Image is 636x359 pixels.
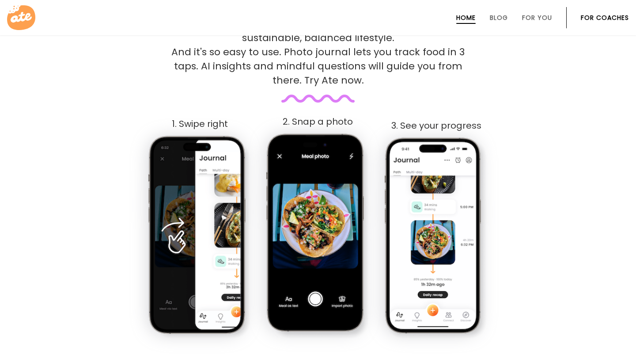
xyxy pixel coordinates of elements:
img: App screenshot [265,132,370,340]
img: App screenshot [148,134,252,340]
a: Home [456,14,476,21]
a: For You [522,14,552,21]
img: App screenshot [384,136,488,341]
div: 3. See your progress [378,121,495,131]
div: 2. Snap a photo [260,117,376,127]
div: 1. Swipe right [142,119,258,129]
a: For Coaches [581,14,629,21]
a: Blog [490,14,508,21]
